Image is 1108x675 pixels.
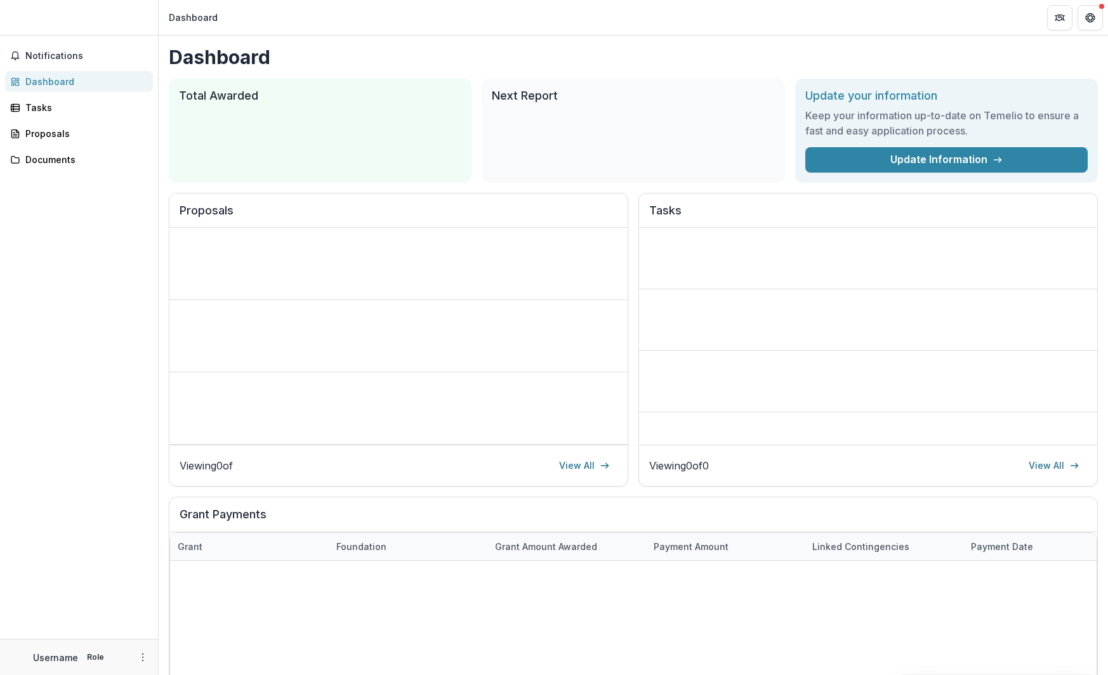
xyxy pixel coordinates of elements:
a: Tasks [5,97,153,118]
div: Dashboard [25,75,143,88]
h2: Grant Payments [180,508,1087,532]
a: View All [1021,455,1087,476]
a: View All [551,455,617,476]
button: Notifications [5,46,153,66]
h2: Update your information [805,89,1088,103]
a: Proposals [5,123,153,144]
h3: Keep your information up-to-date on Temelio to ensure a fast and easy application process. [805,108,1088,138]
h2: Total Awarded [179,89,461,103]
span: Notifications [25,51,148,62]
a: Documents [5,149,153,170]
h2: Tasks [649,204,1087,228]
div: Documents [25,153,143,166]
h1: Dashboard [169,46,1098,69]
h2: Next Report [492,89,774,103]
p: Viewing 0 of [180,458,233,473]
button: Get Help [1078,5,1103,30]
p: Role [83,652,108,663]
a: Update Information [805,147,1088,173]
div: Tasks [25,101,143,114]
nav: breadcrumb [164,8,223,27]
button: Partners [1047,5,1072,30]
div: Dashboard [169,11,218,24]
div: Proposals [25,127,143,140]
button: More [135,650,150,665]
a: Dashboard [5,71,153,92]
h2: Proposals [180,204,617,228]
p: Viewing 0 of 0 [649,458,709,473]
p: Username [33,651,78,664]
